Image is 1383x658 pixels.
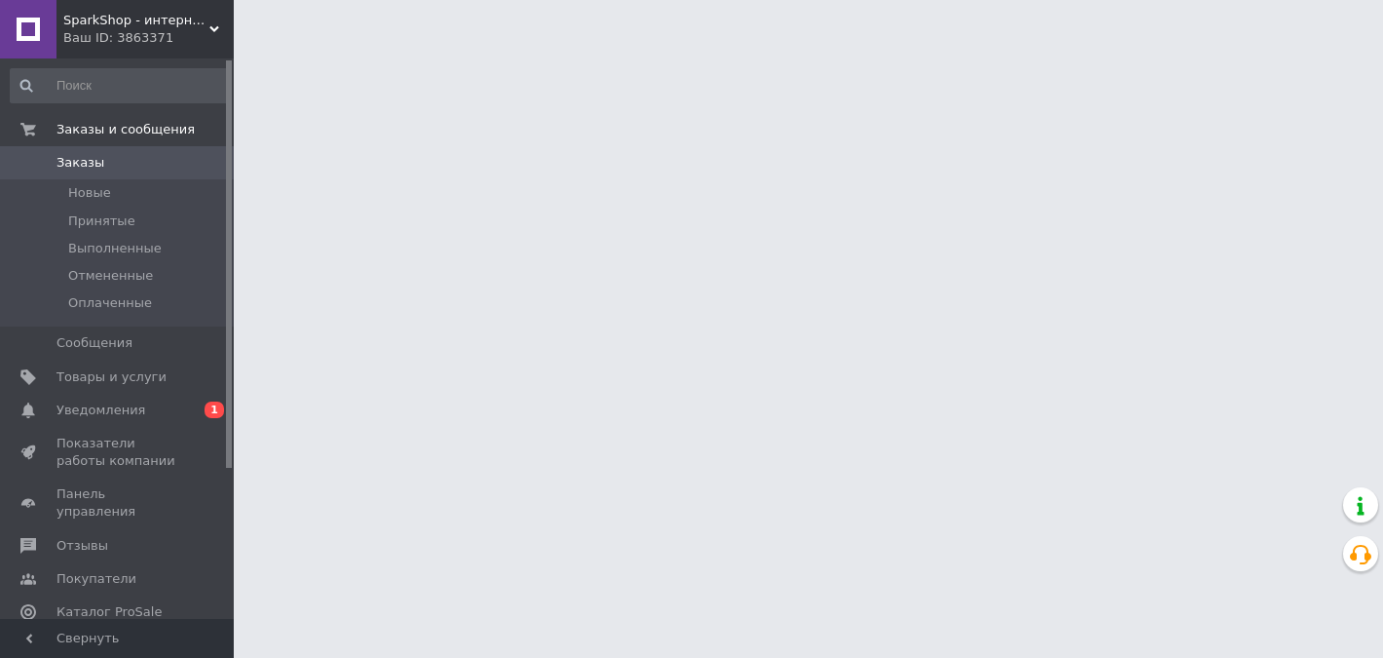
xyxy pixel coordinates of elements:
span: Заказы [56,154,104,172]
span: Новые [68,184,111,202]
span: Сообщения [56,334,132,352]
span: Отзывы [56,537,108,555]
span: Принятые [68,213,135,230]
span: Товары и услуги [56,368,167,386]
span: SparkShop - интернет-магазин для дома, отдыха и связи. [63,12,209,29]
span: Заказы и сообщения [56,121,195,138]
span: Панель управления [56,485,180,521]
span: Отмененные [68,267,153,285]
span: Оплаченные [68,294,152,312]
div: Ваш ID: 3863371 [63,29,234,47]
input: Поиск [10,68,230,103]
span: Выполненные [68,240,162,257]
span: Каталог ProSale [56,603,162,621]
span: 1 [205,402,224,418]
span: Уведомления [56,402,145,419]
span: Покупатели [56,570,136,588]
span: Показатели работы компании [56,435,180,470]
